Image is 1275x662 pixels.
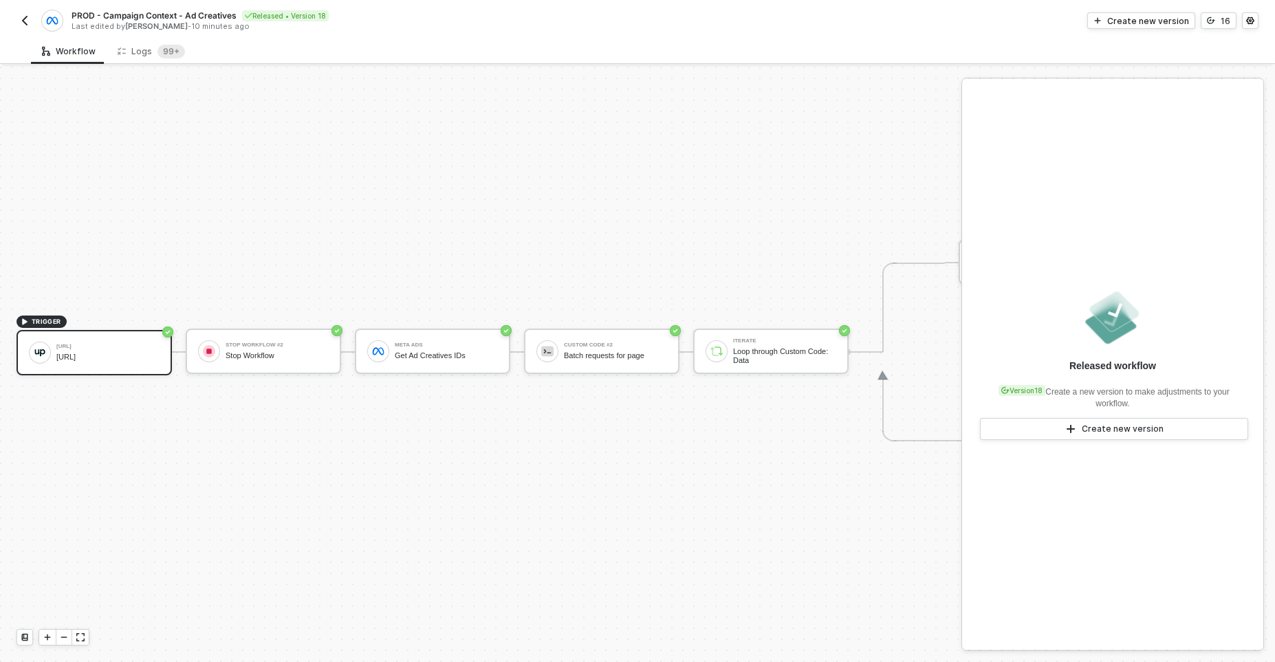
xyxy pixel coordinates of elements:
span: icon-success-page [670,325,681,336]
div: Create new version [1107,15,1189,27]
button: Create new version [1087,12,1195,29]
div: Create a new version to make adjustments to your workflow. [979,378,1247,410]
span: icon-play [21,318,29,326]
button: back [17,12,33,29]
img: back [19,15,30,26]
div: Batch requests for page [564,351,667,360]
div: Custom Code #2 [564,342,667,348]
div: 16 [1221,15,1230,27]
img: icon [34,346,46,359]
span: icon-success-page [331,325,342,336]
img: icon [541,345,554,357]
div: Stop Workflow #2 [226,342,329,348]
span: icon-versioning [1207,16,1215,25]
div: [URL] [56,353,160,362]
img: icon [372,345,384,357]
span: icon-play [1065,423,1076,434]
div: Get Ad Creatives IDs [395,351,498,360]
div: Workflow [42,46,96,57]
span: icon-expand [76,633,85,641]
span: icon-success-page [501,325,512,336]
img: integration-icon [46,14,58,27]
span: TRIGGER [32,316,61,327]
div: Loop through Custom Code: Data [733,347,836,364]
div: Iterate [733,338,836,344]
div: Version 18 [999,385,1045,396]
span: icon-success-page [162,327,173,338]
div: Stop Workflow [226,351,329,360]
span: icon-play [1093,16,1102,25]
div: Last edited by - 10 minutes ago [72,21,636,32]
span: PROD - Campaign Context - Ad Creatives [72,10,237,21]
img: icon [203,345,215,357]
img: released.png [1082,287,1143,348]
span: icon-minus [60,633,68,641]
div: Create new version [1082,423,1164,434]
span: icon-play [43,633,52,641]
span: icon-success-page [839,325,850,336]
div: Released • Version 18 [242,10,329,21]
img: icon [710,345,723,357]
button: Create new version [980,418,1248,440]
div: [URL] [56,344,160,349]
button: 16 [1201,12,1236,29]
div: Released workflow [1069,359,1156,373]
span: [PERSON_NAME] [125,21,188,31]
div: Meta Ads [395,342,498,348]
div: Logs [118,45,185,58]
sup: 29806 [157,45,185,58]
span: icon-versioning [1001,386,1010,395]
span: icon-settings [1246,16,1254,25]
